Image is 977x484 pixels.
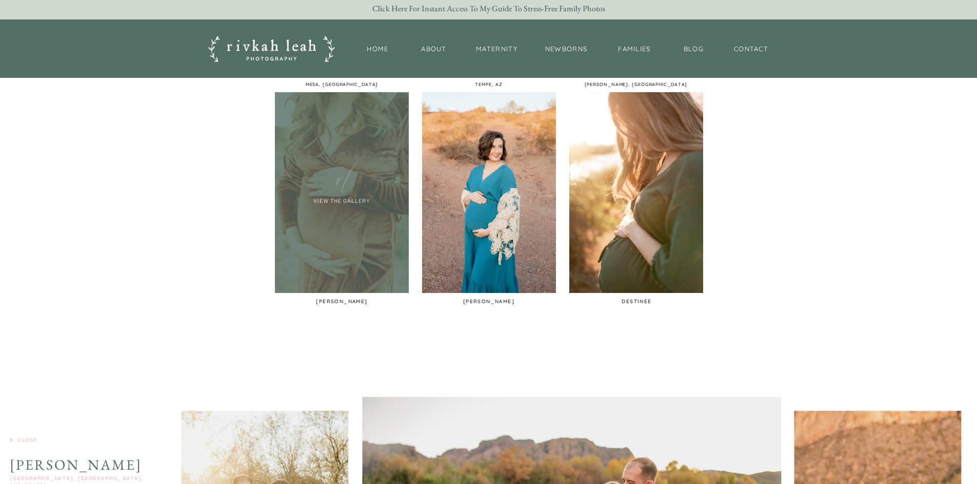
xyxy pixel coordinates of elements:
a: x. Close [10,437,51,443]
a: BLOG [681,44,707,55]
a: Contact [731,44,772,55]
h3: mesa, [GEOGRAPHIC_DATA] [276,81,408,89]
a: About [418,44,450,55]
a: Click Here for Instant Access to my Guide to Stress-Free Family Photos [362,4,616,14]
a: [PERSON_NAME] [423,298,555,306]
a: families [612,44,657,54]
a: maternity [474,44,520,54]
a: Home [362,44,394,55]
p: [GEOGRAPHIC_DATA], [GEOGRAPHIC_DATA], [US_STATE] [10,475,147,482]
p: [PERSON_NAME] [10,457,172,473]
a: [PERSON_NAME] [276,298,408,306]
a: newborns [544,44,589,54]
h2: Featured Galleries [402,14,576,39]
h3: [PERSON_NAME], [GEOGRAPHIC_DATA] [570,81,702,89]
h3: tempe, az [423,81,555,89]
a: destinee [571,298,703,306]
